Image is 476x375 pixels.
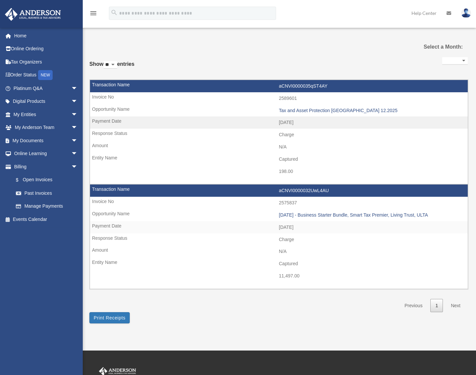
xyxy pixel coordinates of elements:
[90,270,468,282] td: 11,497.00
[5,134,88,147] a: My Documentsarrow_drop_down
[5,55,88,68] a: Tax Organizers
[90,153,468,166] td: Captured
[89,60,134,75] label: Show entries
[89,312,130,323] button: Print Receipts
[90,80,468,93] td: aCNVI0000035qST4AY
[5,213,88,226] a: Events Calendar
[90,165,468,178] td: 198.00
[5,29,88,42] a: Home
[90,245,468,258] td: N/A
[5,68,88,82] a: Order StatusNEW
[9,200,88,213] a: Manage Payments
[3,8,63,21] img: Anderson Advisors Platinum Portal
[71,95,84,108] span: arrow_drop_down
[461,8,471,18] img: User Pic
[104,61,117,69] select: Showentries
[90,129,468,141] td: Charge
[111,9,118,16] i: search
[71,160,84,174] span: arrow_drop_down
[71,82,84,95] span: arrow_drop_down
[279,212,465,218] div: [DATE] - Business Starter Bundle, Smart Tax Premier, Living Trust, ULTA
[5,108,88,121] a: My Entitiesarrow_drop_down
[71,134,84,147] span: arrow_drop_down
[38,70,53,80] div: NEW
[430,299,443,312] a: 1
[400,299,427,312] a: Previous
[90,258,468,270] td: Captured
[90,221,468,234] td: [DATE]
[9,173,88,187] a: $Open Invoices
[5,95,88,108] a: Digital Productsarrow_drop_down
[5,147,88,160] a: Online Learningarrow_drop_down
[90,116,468,129] td: [DATE]
[90,185,468,197] td: aCNVI0000032UwL4AU
[5,82,88,95] a: Platinum Q&Aarrow_drop_down
[71,121,84,135] span: arrow_drop_down
[9,187,84,200] a: Past Invoices
[20,176,23,184] span: $
[446,299,465,312] a: Next
[5,121,88,134] a: My Anderson Teamarrow_drop_down
[89,12,97,17] a: menu
[410,42,463,52] label: Select a Month:
[89,9,97,17] i: menu
[5,42,88,56] a: Online Ordering
[90,233,468,246] td: Charge
[5,160,88,173] a: Billingarrow_drop_down
[90,197,468,209] td: 2575837
[90,141,468,153] td: N/A
[71,108,84,121] span: arrow_drop_down
[90,92,468,105] td: 2589601
[71,147,84,161] span: arrow_drop_down
[279,108,465,113] div: Tax and Asset Protection [GEOGRAPHIC_DATA] 12.2025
